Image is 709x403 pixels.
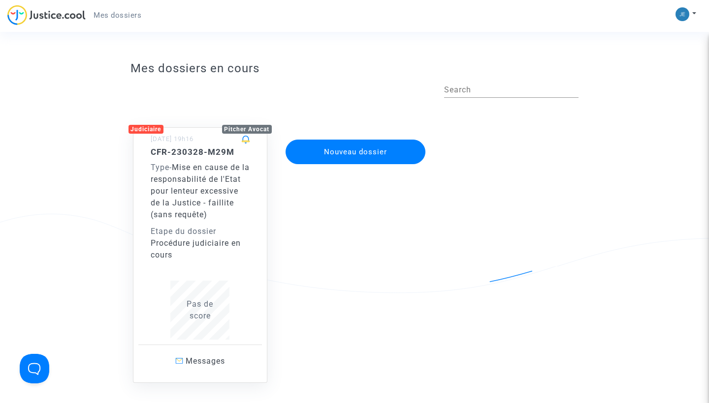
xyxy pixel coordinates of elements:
[86,8,149,23] a: Mes dossiers
[187,299,213,320] span: Pas de score
[676,7,689,21] img: 519aa1b5de5ceb47801ecd341d53d6a4
[151,163,172,172] span: -
[286,140,425,164] button: Nouveau dossier
[123,108,278,383] a: JudiciairePitcher Avocat[DATE] 19h16CFR-230328-M29MType-Mise en cause de la responsabilité de l'E...
[151,135,193,143] small: [DATE] 19h16
[7,5,86,25] img: jc-logo.svg
[222,125,272,134] div: Pitcher Avocat
[151,147,250,157] h5: CFR-230328-M29M
[130,61,579,76] h3: Mes dossiers en cours
[151,237,250,261] div: Procédure judiciaire en cours
[151,163,169,172] span: Type
[285,133,426,143] a: Nouveau dossier
[94,11,141,20] span: Mes dossiers
[20,354,49,383] iframe: Help Scout Beacon - Open
[129,125,164,134] div: Judiciaire
[151,163,250,219] span: Mise en cause de la responsabilité de l'Etat pour lenteur excessive de la Justice - faillite (san...
[138,345,262,377] a: Messages
[151,226,250,237] div: Etape du dossier
[186,356,225,366] span: Messages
